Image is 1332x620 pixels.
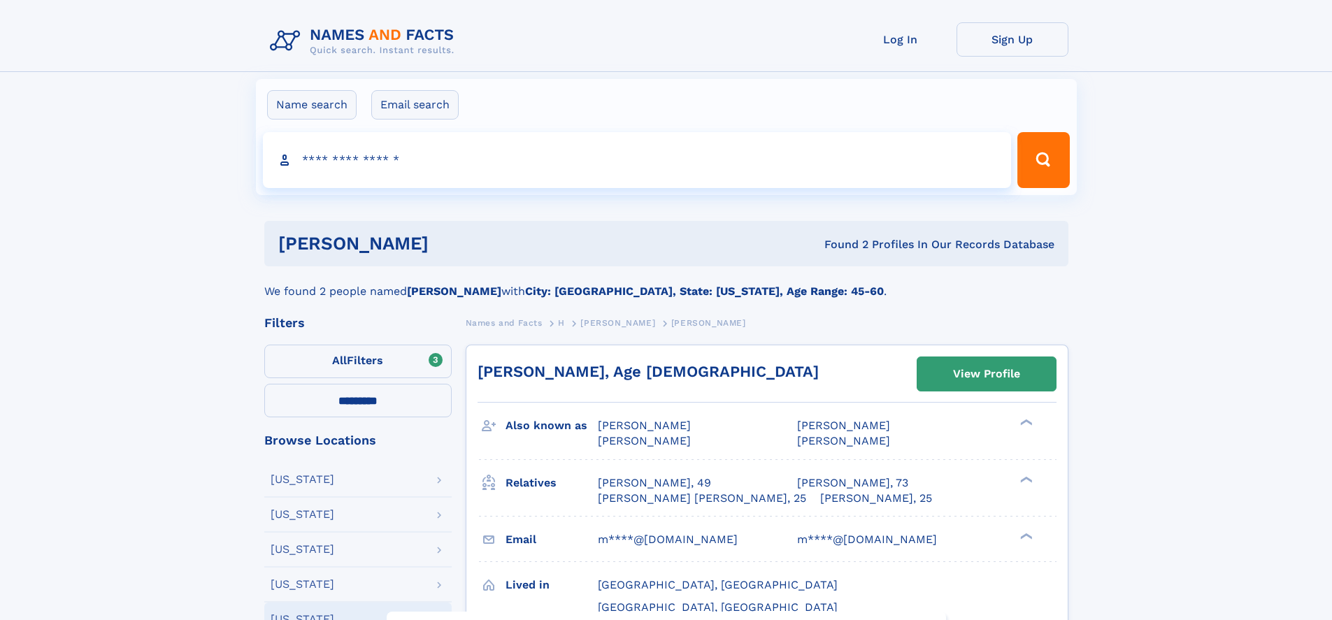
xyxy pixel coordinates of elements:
[478,363,819,380] a: [PERSON_NAME], Age [DEMOGRAPHIC_DATA]
[1017,475,1033,484] div: ❯
[917,357,1056,391] a: View Profile
[598,419,691,432] span: [PERSON_NAME]
[271,474,334,485] div: [US_STATE]
[671,318,746,328] span: [PERSON_NAME]
[957,22,1068,57] a: Sign Up
[525,284,884,298] b: City: [GEOGRAPHIC_DATA], State: [US_STATE], Age Range: 45-60
[1017,531,1033,540] div: ❯
[626,237,1054,252] div: Found 2 Profiles In Our Records Database
[580,314,655,331] a: [PERSON_NAME]
[264,266,1068,300] div: We found 2 people named with .
[598,475,711,491] a: [PERSON_NAME], 49
[845,22,957,57] a: Log In
[1017,132,1069,188] button: Search Button
[506,573,598,597] h3: Lived in
[558,318,565,328] span: H
[264,434,452,447] div: Browse Locations
[278,235,626,252] h1: [PERSON_NAME]
[797,434,890,447] span: [PERSON_NAME]
[264,345,452,378] label: Filters
[797,419,890,432] span: [PERSON_NAME]
[271,509,334,520] div: [US_STATE]
[953,358,1020,390] div: View Profile
[466,314,543,331] a: Names and Facts
[598,434,691,447] span: [PERSON_NAME]
[820,491,932,506] a: [PERSON_NAME], 25
[580,318,655,328] span: [PERSON_NAME]
[797,475,908,491] a: [PERSON_NAME], 73
[1017,418,1033,427] div: ❯
[332,354,347,367] span: All
[558,314,565,331] a: H
[506,471,598,495] h3: Relatives
[407,284,501,298] b: [PERSON_NAME]
[271,579,334,590] div: [US_STATE]
[598,578,838,591] span: [GEOGRAPHIC_DATA], [GEOGRAPHIC_DATA]
[263,132,1012,188] input: search input
[598,491,806,506] a: [PERSON_NAME] [PERSON_NAME], 25
[264,22,466,60] img: Logo Names and Facts
[267,90,357,120] label: Name search
[264,317,452,329] div: Filters
[598,600,838,614] span: [GEOGRAPHIC_DATA], [GEOGRAPHIC_DATA]
[506,414,598,438] h3: Also known as
[506,528,598,551] h3: Email
[271,544,334,555] div: [US_STATE]
[371,90,459,120] label: Email search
